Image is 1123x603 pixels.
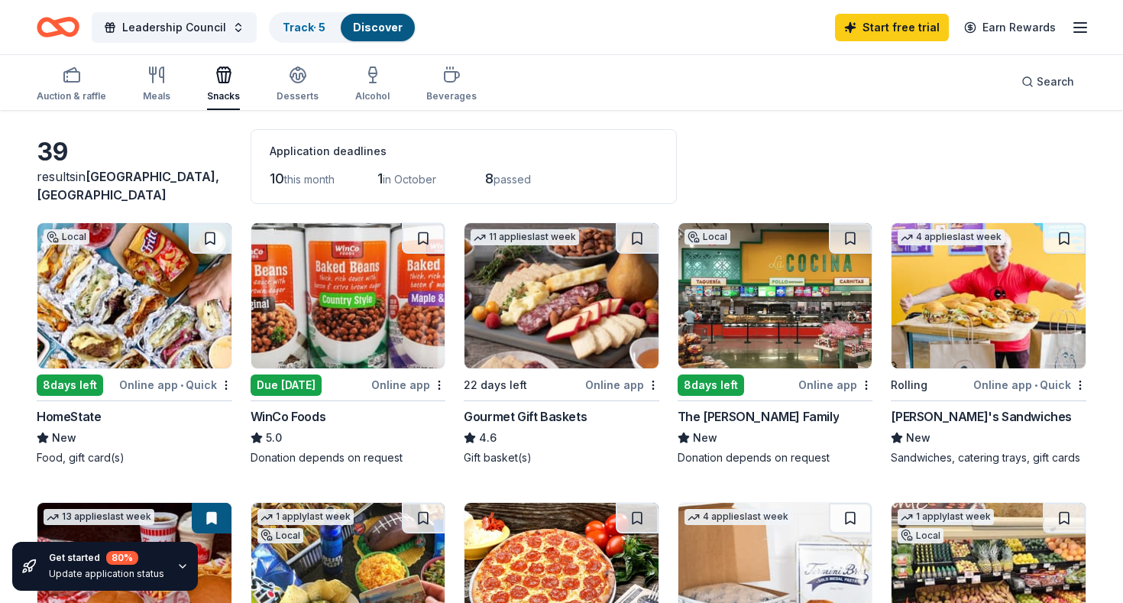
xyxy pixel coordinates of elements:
[464,223,659,368] img: Image for Gourmet Gift Baskets
[143,90,170,102] div: Meals
[49,568,164,580] div: Update application status
[37,223,231,368] img: Image for HomeState
[1037,73,1074,91] span: Search
[37,9,79,45] a: Home
[270,170,284,186] span: 10
[37,222,232,465] a: Image for HomeStateLocal8days leftOnline app•QuickHomeStateNewFood, gift card(s)
[678,222,873,465] a: Image for The Gonzalez FamilyLocal8days leftOnline appThe [PERSON_NAME] FamilyNewDonation depends...
[37,137,232,167] div: 39
[49,551,164,565] div: Get started
[464,407,587,426] div: Gourmet Gift Baskets
[693,429,717,447] span: New
[257,509,354,525] div: 1 apply last week
[898,229,1005,245] div: 4 applies last week
[464,222,659,465] a: Image for Gourmet Gift Baskets11 applieslast week22 days leftOnline appGourmet Gift Baskets4.6Gif...
[383,173,436,186] span: in October
[251,407,326,426] div: WinCo Foods
[678,374,744,396] div: 8 days left
[678,223,872,368] img: Image for The Gonzalez Family
[684,509,791,525] div: 4 applies last week
[37,167,232,204] div: results
[37,374,103,396] div: 8 days left
[251,223,445,368] img: Image for WinCo Foods
[37,407,101,426] div: HomeState
[106,551,138,565] div: 80 %
[891,450,1086,465] div: Sandwiches, catering trays, gift cards
[1009,66,1086,97] button: Search
[44,509,154,525] div: 13 applies last week
[353,21,403,34] a: Discover
[92,12,257,43] button: Leadership Council
[37,90,106,102] div: Auction & raffle
[479,429,497,447] span: 4.6
[464,450,659,465] div: Gift basket(s)
[1034,379,1037,391] span: •
[207,90,240,102] div: Snacks
[37,169,219,203] span: in
[37,60,106,110] button: Auction & raffle
[891,376,927,394] div: Rolling
[266,429,282,447] span: 5.0
[122,18,226,37] span: Leadership Council
[955,14,1065,41] a: Earn Rewards
[277,60,319,110] button: Desserts
[283,21,325,34] a: Track· 5
[684,229,730,245] div: Local
[52,429,76,447] span: New
[251,450,446,465] div: Donation depends on request
[891,222,1086,465] a: Image for Ike's Sandwiches4 applieslast weekRollingOnline app•Quick[PERSON_NAME]'s SandwichesNewS...
[471,229,579,245] div: 11 applies last week
[37,169,219,203] span: [GEOGRAPHIC_DATA], [GEOGRAPHIC_DATA]
[257,528,303,543] div: Local
[371,375,445,394] div: Online app
[251,374,322,396] div: Due [DATE]
[494,173,531,186] span: passed
[44,229,89,245] div: Local
[464,376,527,394] div: 22 days left
[355,90,390,102] div: Alcohol
[426,60,477,110] button: Beverages
[798,375,872,394] div: Online app
[585,375,659,394] div: Online app
[180,379,183,391] span: •
[898,528,943,543] div: Local
[269,12,416,43] button: Track· 5Discover
[207,60,240,110] button: Snacks
[355,60,390,110] button: Alcohol
[377,170,383,186] span: 1
[277,90,319,102] div: Desserts
[891,407,1072,426] div: [PERSON_NAME]'s Sandwiches
[892,223,1086,368] img: Image for Ike's Sandwiches
[485,170,494,186] span: 8
[143,60,170,110] button: Meals
[973,375,1086,394] div: Online app Quick
[284,173,335,186] span: this month
[37,450,232,465] div: Food, gift card(s)
[898,509,994,525] div: 1 apply last week
[906,429,930,447] span: New
[678,450,873,465] div: Donation depends on request
[678,407,839,426] div: The [PERSON_NAME] Family
[270,142,658,160] div: Application deadlines
[119,375,232,394] div: Online app Quick
[426,90,477,102] div: Beverages
[835,14,949,41] a: Start free trial
[251,222,446,465] a: Image for WinCo FoodsDue [DATE]Online appWinCo Foods5.0Donation depends on request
